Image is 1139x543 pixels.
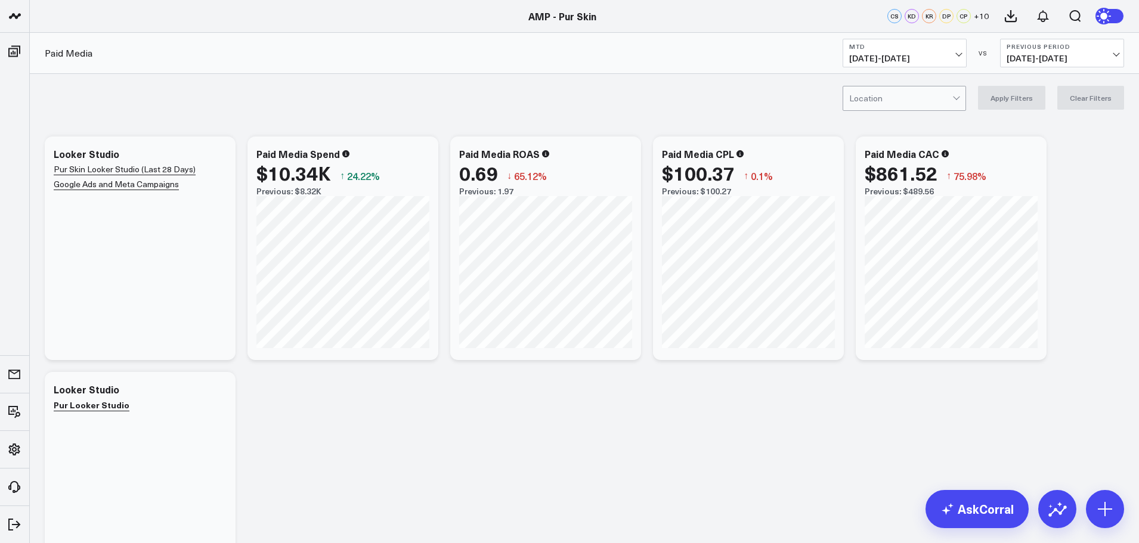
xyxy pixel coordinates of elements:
[1000,39,1124,67] button: Previous Period[DATE]-[DATE]
[54,383,119,396] div: Looker Studio
[256,162,331,184] div: $10.34K
[939,9,954,23] div: DP
[865,162,937,184] div: $861.52
[256,147,340,160] div: Paid Media Spend
[887,9,902,23] div: CS
[507,168,512,184] span: ↓
[1007,43,1118,50] b: Previous Period
[347,169,380,182] span: 24.22%
[843,39,967,67] button: MTD[DATE]-[DATE]
[54,147,119,160] div: Looker Studio
[54,163,196,190] a: Pur Skin Looker Studio (Last 28 Days) Google Ads and Meta Campaigns
[459,147,540,160] div: Paid Media ROAS
[1007,54,1118,63] span: [DATE] - [DATE]
[849,54,960,63] span: [DATE] - [DATE]
[744,168,748,184] span: ↑
[751,169,773,182] span: 0.1%
[922,9,936,23] div: KR
[528,10,596,23] a: AMP - Pur Skin
[54,399,129,411] a: Pur Looker Studio
[45,46,92,60] a: Paid Media
[974,12,989,20] span: + 10
[256,187,429,196] div: Previous: $8.32K
[662,162,735,184] div: $100.37
[1057,86,1124,110] button: Clear Filters
[340,168,345,184] span: ↑
[946,168,951,184] span: ↑
[978,86,1045,110] button: Apply Filters
[865,187,1038,196] div: Previous: $489.56
[662,147,734,160] div: Paid Media CPL
[974,9,989,23] button: +10
[849,43,960,50] b: MTD
[957,9,971,23] div: CP
[865,147,939,160] div: Paid Media CAC
[973,49,994,57] div: VS
[905,9,919,23] div: KD
[926,490,1029,528] a: AskCorral
[459,187,632,196] div: Previous: 1.97
[662,187,835,196] div: Previous: $100.27
[514,169,547,182] span: 65.12%
[954,169,986,182] span: 75.98%
[459,162,498,184] div: 0.69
